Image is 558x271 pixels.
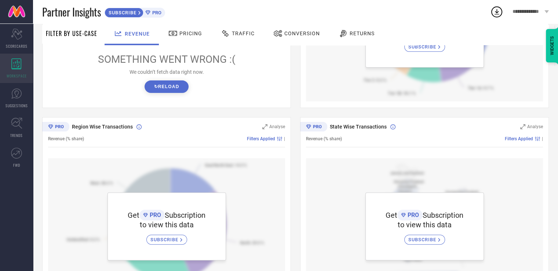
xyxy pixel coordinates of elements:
[130,69,204,75] span: We couldn’t fetch data right now.
[350,30,375,36] span: Returns
[300,122,327,133] div: Premium
[232,30,255,36] span: Traffic
[404,229,445,245] a: SUBSCRIBE
[125,31,150,37] span: Revenue
[386,211,397,220] span: Get
[284,30,320,36] span: Conversion
[179,30,202,36] span: Pricing
[165,211,205,220] span: Subscription
[398,220,452,229] span: to view this data
[527,124,543,129] span: Analyse
[46,29,97,38] span: Filter By Use-Case
[7,73,27,79] span: WORKSPACE
[42,122,69,133] div: Premium
[408,237,438,242] span: SUBSCRIBE
[330,124,387,130] span: State Wise Transactions
[490,5,503,18] div: Open download list
[306,136,342,141] span: Revenue (% share)
[269,124,285,129] span: Analyse
[247,136,275,141] span: Filters Applied
[6,43,28,49] span: SCORECARDS
[408,44,438,50] span: SUBSCRIBE
[10,133,23,138] span: TRENDS
[150,237,180,242] span: SUBSCRIBE
[42,4,101,19] span: Partner Insights
[48,136,84,141] span: Revenue (% share)
[146,229,187,245] a: SUBSCRIBE
[520,124,525,129] svg: Zoom
[148,212,161,218] span: PRO
[284,136,285,141] span: |
[145,80,188,93] button: ↻Reload
[423,211,463,220] span: Subscription
[13,162,20,168] span: FWD
[98,53,236,65] span: SOMETHING WENT WRONG :(
[128,211,139,220] span: Get
[406,212,419,218] span: PRO
[262,124,267,129] svg: Zoom
[140,220,194,229] span: to view this data
[72,124,133,130] span: Region Wise Transactions
[542,136,543,141] span: |
[505,136,533,141] span: Filters Applied
[150,10,161,15] span: PRO
[105,6,165,18] a: SUBSCRIBEPRO
[6,103,28,108] span: SUGGESTIONS
[105,10,138,15] span: SUBSCRIBE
